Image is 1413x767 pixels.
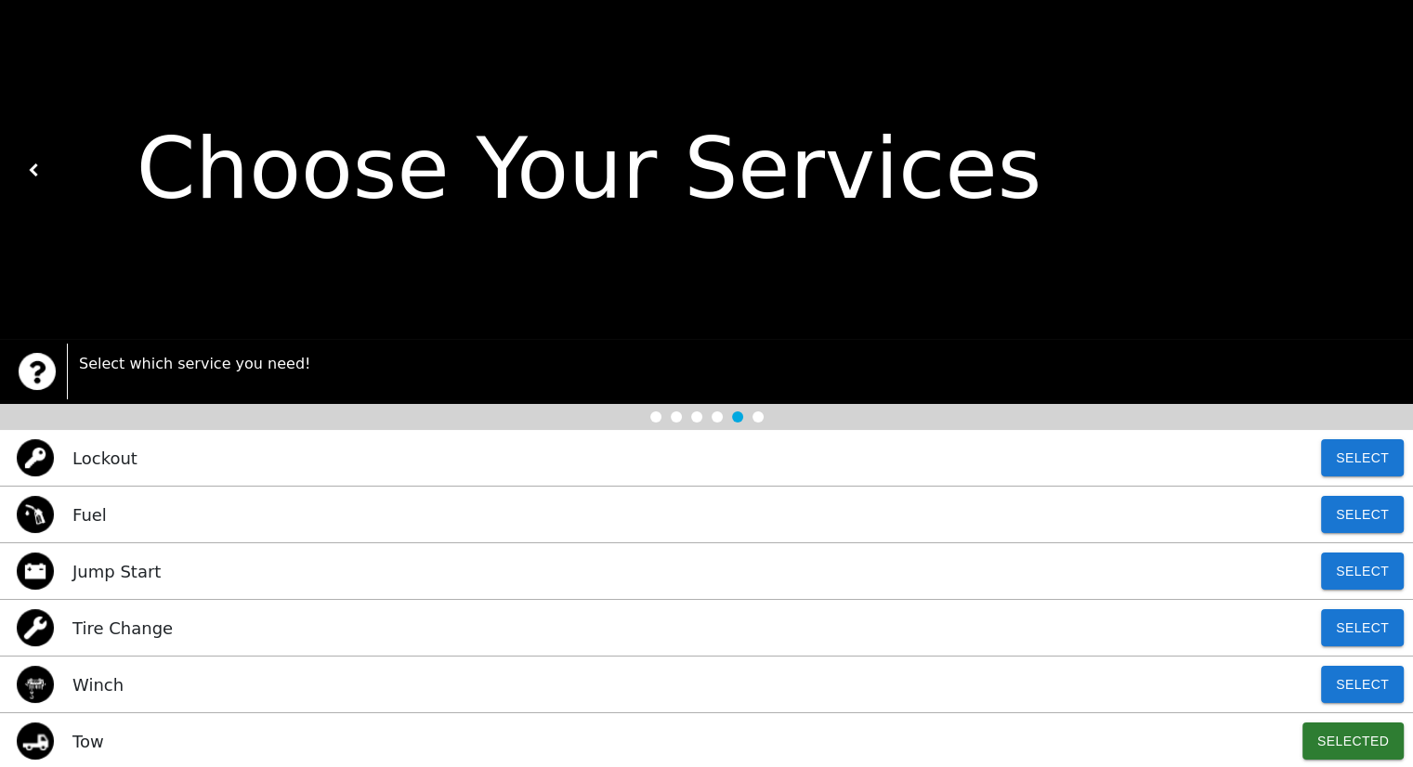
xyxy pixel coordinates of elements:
[1321,609,1404,646] button: Select
[72,446,137,471] p: Lockout
[17,609,54,646] img: flat tire icon
[28,163,41,176] img: white carat left
[1321,666,1404,703] button: Select
[72,616,173,641] p: Tire Change
[72,729,104,754] p: Tow
[72,502,107,527] p: Fuel
[17,496,54,533] img: gas icon
[17,722,54,760] img: tow icon
[17,552,54,590] img: jump start icon
[1321,496,1404,533] button: Select
[1321,439,1404,476] button: Select
[72,672,124,697] p: Winch
[17,439,54,476] img: lockout icon
[79,353,1394,375] p: Select which service you need!
[1302,722,1404,760] button: Selected
[41,106,1384,233] div: Choose Your Services
[1321,552,1404,590] button: Select
[19,353,56,390] img: trx now logo
[72,559,161,584] p: Jump Start
[17,666,54,703] img: winch icon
